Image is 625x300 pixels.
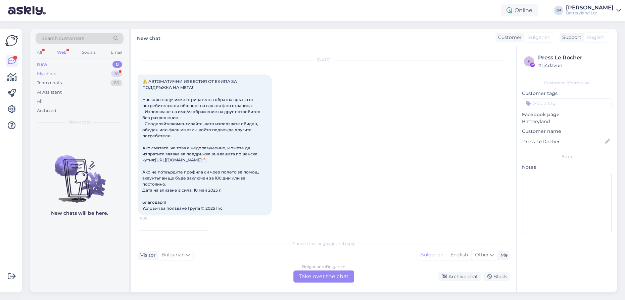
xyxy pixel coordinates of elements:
div: Customer [495,34,522,41]
span: 11:36 [140,216,165,221]
p: Customer tags [522,90,612,97]
span: New chats [69,119,90,125]
p: New chats will be here. [51,210,108,217]
div: # rj4davun [538,62,610,69]
div: Online [501,4,538,16]
img: No chats [30,143,129,204]
div: New [37,61,47,68]
span: ⚠️ АВТОМАТИЧНИ ИЗВЕСТИЯ ОТ ЕКИПА ЗА ПОДДРЪЖКА НА META! Наскоро получихме отрицателна обратна връз... [142,79,261,211]
div: Visitor [138,252,156,259]
p: Batteryland [522,118,612,125]
p: Notes [522,164,612,171]
a: [URL][DOMAIN_NAME] [155,157,202,162]
div: Batteryland Ltd [566,10,614,16]
div: AI Assistant [37,89,62,96]
img: Askly Logo [5,34,18,47]
a: Facebook attachment11:36 [138,230,214,245]
div: Choose the language and reply [138,241,510,247]
div: 65 [110,80,122,86]
input: Add name [522,138,604,145]
label: New chat [137,33,160,42]
div: 16 [111,70,122,77]
div: Email [109,48,124,57]
div: Press Le Rocher [538,54,610,62]
p: Customer name [522,128,612,135]
div: Socials [81,48,97,57]
div: 0 [112,61,122,68]
div: Archive chat [438,272,481,281]
div: Block [483,272,510,281]
div: Archived [37,107,56,114]
div: My chats [37,70,56,77]
span: r [528,59,531,64]
div: Bulgarian [417,250,447,260]
div: English [447,250,471,260]
input: Add a tag [522,98,612,108]
span: Bulgarian [527,34,550,41]
div: [DATE] [138,57,510,63]
div: All [37,98,43,105]
div: All [36,48,43,57]
div: TP [554,6,563,15]
span: Bulgarian [161,251,185,259]
div: Customer information [522,80,612,86]
div: Bulgarian to Bulgarian [302,264,345,270]
p: Facebook page [522,111,612,118]
div: Support [560,34,581,41]
div: [PERSON_NAME] [566,5,614,10]
span: Other [475,252,489,258]
div: Web [56,48,68,57]
div: Team chats [37,80,62,86]
div: Extra [522,154,612,160]
a: [PERSON_NAME]Batteryland Ltd [566,5,621,16]
span: Search customers [42,35,84,42]
div: Take over the chat [293,270,354,283]
div: Me [498,252,508,259]
span: English [587,34,605,41]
